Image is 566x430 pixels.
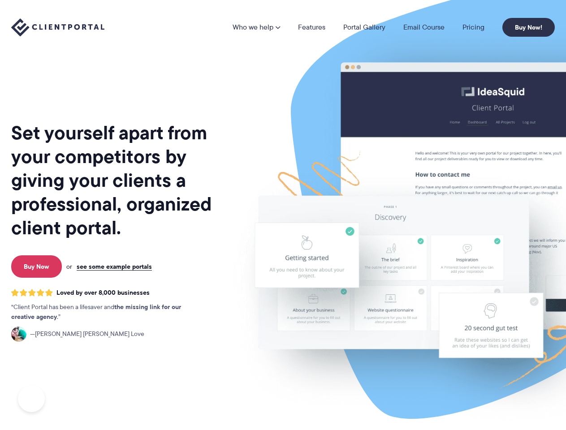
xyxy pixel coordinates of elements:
[403,24,445,31] a: Email Course
[343,24,385,31] a: Portal Gallery
[11,302,181,322] strong: the missing link for our creative agency
[502,18,555,37] a: Buy Now!
[11,255,62,278] a: Buy Now
[11,121,229,240] h1: Set yourself apart from your competitors by giving your clients a professional, organized client ...
[462,24,484,31] a: Pricing
[77,262,152,271] a: see some example portals
[66,262,72,271] span: or
[18,385,45,412] iframe: Toggle Customer Support
[298,24,325,31] a: Features
[30,329,144,339] span: [PERSON_NAME] [PERSON_NAME] Love
[11,302,199,322] p: Client Portal has been a lifesaver and .
[233,24,280,31] a: Who we help
[56,289,150,297] span: Loved by over 8,000 businesses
